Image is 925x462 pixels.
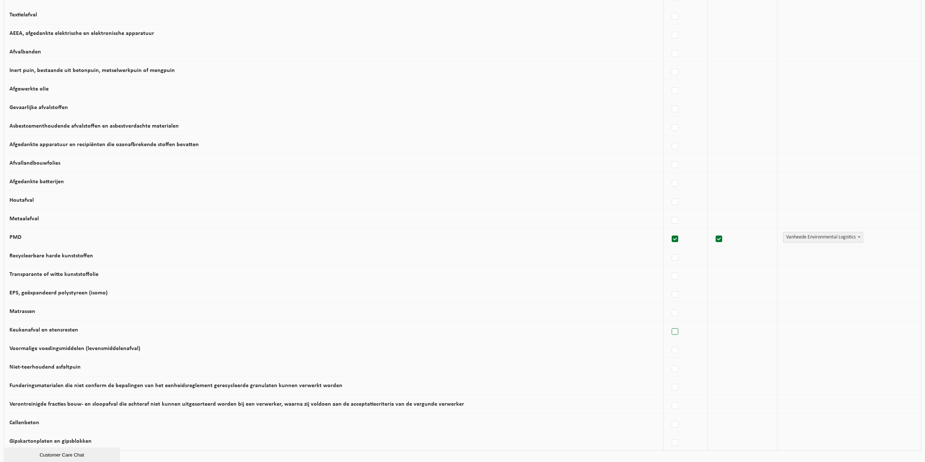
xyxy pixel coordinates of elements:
[9,309,35,314] label: Matrassen
[9,401,464,407] label: Verontreinigde fracties bouw- en sloopafval die achteraf niet kunnen uitgesorteerd worden bij een...
[9,272,98,277] label: Transparante of witte kunststoffolie
[9,253,93,259] label: Recycleerbare harde kunststoffen
[9,364,81,370] label: Niet-teerhoudend asfaltpuin
[9,290,108,296] label: EPS, geëxpandeerd polystyreen (isomo)
[9,49,41,55] label: Afvalbanden
[9,327,78,333] label: Keukenafval en etensresten
[783,232,863,243] span: Vanheede Environmental Logistics
[9,142,199,148] label: Afgedankte apparatuur en recipiënten die ozonafbrekende stoffen bevatten
[9,12,37,18] label: Textielafval
[9,438,92,444] label: Gipskartonplaten en gipsblokken
[9,216,39,222] label: Metaalafval
[9,160,60,166] label: Afvallandbouwfolies
[4,446,121,462] iframe: chat widget
[9,420,39,426] label: Cellenbeton
[9,86,49,92] label: Afgewerkte olie
[783,232,863,242] span: Vanheede Environmental Logistics
[9,197,34,203] label: Houtafval
[9,346,140,351] label: Voormalige voedingsmiddelen (levensmiddelenafval)
[9,105,68,111] label: Gevaarlijke afvalstoffen
[9,31,154,36] label: AEEA, afgedankte elektrische en elektronische apparatuur
[9,383,342,389] label: Funderingsmaterialen die niet conform de bepalingen van het eenheidsreglement gerecycleerde granu...
[9,179,64,185] label: Afgedankte batterijen
[9,123,179,129] label: Asbestcementhoudende afvalstoffen en asbestverdachte materialen
[9,68,175,73] label: Inert puin, bestaande uit betonpuin, metselwerkpuin of mengpuin
[9,234,21,240] label: PMD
